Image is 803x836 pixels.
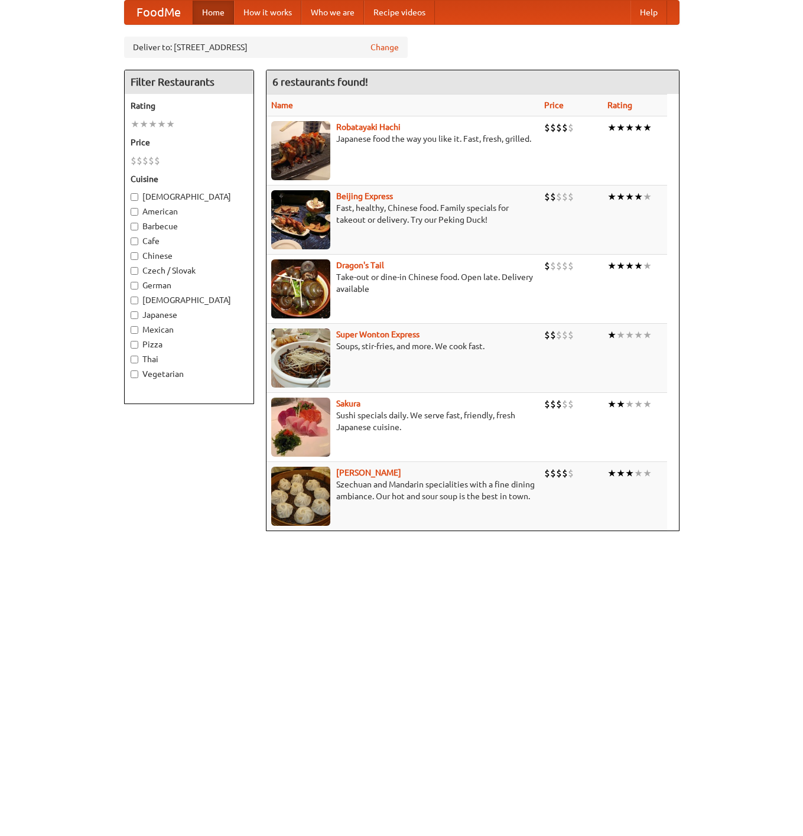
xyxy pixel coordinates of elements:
[166,118,175,131] li: ★
[562,398,568,411] li: $
[607,121,616,134] li: ★
[131,208,138,216] input: American
[616,121,625,134] li: ★
[643,190,652,203] li: ★
[544,100,564,110] a: Price
[131,136,248,148] h5: Price
[131,282,138,289] input: German
[568,259,574,272] li: $
[271,271,535,295] p: Take-out or dine-in Chinese food. Open late. Delivery available
[556,259,562,272] li: $
[301,1,364,24] a: Who we are
[336,122,401,132] b: Robatayaki Hachi
[131,311,138,319] input: Japanese
[643,328,652,341] li: ★
[272,76,368,87] ng-pluralize: 6 restaurants found!
[550,398,556,411] li: $
[562,259,568,272] li: $
[131,220,248,232] label: Barbecue
[616,398,625,411] li: ★
[234,1,301,24] a: How it works
[625,467,634,480] li: ★
[634,259,643,272] li: ★
[193,1,234,24] a: Home
[131,206,248,217] label: American
[336,261,384,270] a: Dragon's Tail
[625,121,634,134] li: ★
[568,467,574,480] li: $
[131,100,248,112] h5: Rating
[131,118,139,131] li: ★
[556,398,562,411] li: $
[568,190,574,203] li: $
[550,121,556,134] li: $
[271,467,330,526] img: shandong.jpg
[136,154,142,167] li: $
[131,294,248,306] label: [DEMOGRAPHIC_DATA]
[131,173,248,185] h5: Cuisine
[131,235,248,247] label: Cafe
[562,467,568,480] li: $
[364,1,435,24] a: Recipe videos
[271,202,535,226] p: Fast, healthy, Chinese food. Family specials for takeout or delivery. Try our Peking Duck!
[616,190,625,203] li: ★
[131,341,138,349] input: Pizza
[544,398,550,411] li: $
[544,467,550,480] li: $
[643,121,652,134] li: ★
[271,409,535,433] p: Sushi specials daily. We serve fast, friendly, fresh Japanese cuisine.
[271,398,330,457] img: sakura.jpg
[336,468,401,477] a: [PERSON_NAME]
[616,467,625,480] li: ★
[131,279,248,291] label: German
[336,399,360,408] a: Sakura
[131,356,138,363] input: Thai
[336,330,420,339] a: Super Wonton Express
[131,191,248,203] label: [DEMOGRAPHIC_DATA]
[271,328,330,388] img: superwonton.jpg
[550,328,556,341] li: $
[556,121,562,134] li: $
[131,339,248,350] label: Pizza
[271,133,535,145] p: Japanese food the way you like it. Fast, fresh, grilled.
[607,190,616,203] li: ★
[544,328,550,341] li: $
[643,467,652,480] li: ★
[607,398,616,411] li: ★
[550,190,556,203] li: $
[550,259,556,272] li: $
[131,353,248,365] label: Thai
[643,259,652,272] li: ★
[616,328,625,341] li: ★
[125,70,253,94] h4: Filter Restaurants
[607,467,616,480] li: ★
[568,121,574,134] li: $
[336,191,393,201] a: Beijing Express
[634,121,643,134] li: ★
[271,479,535,502] p: Szechuan and Mandarin specialities with a fine dining ambiance. Our hot and sour soup is the best...
[131,223,138,230] input: Barbecue
[271,190,330,249] img: beijing.jpg
[568,328,574,341] li: $
[625,328,634,341] li: ★
[131,370,138,378] input: Vegetarian
[634,467,643,480] li: ★
[550,467,556,480] li: $
[271,121,330,180] img: robatayaki.jpg
[131,309,248,321] label: Japanese
[131,326,138,334] input: Mexican
[131,297,138,304] input: [DEMOGRAPHIC_DATA]
[544,121,550,134] li: $
[154,154,160,167] li: $
[634,328,643,341] li: ★
[125,1,193,24] a: FoodMe
[271,340,535,352] p: Soups, stir-fries, and more. We cook fast.
[131,265,248,277] label: Czech / Slovak
[131,250,248,262] label: Chinese
[142,154,148,167] li: $
[157,118,166,131] li: ★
